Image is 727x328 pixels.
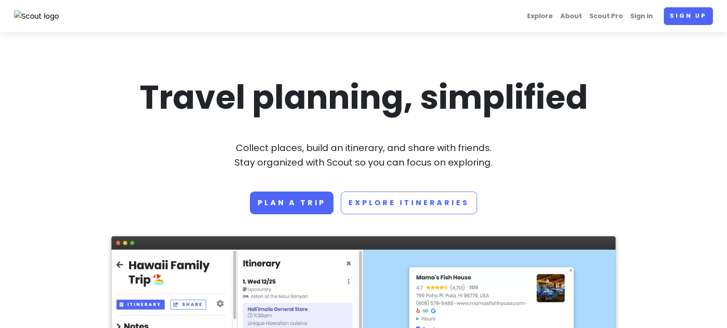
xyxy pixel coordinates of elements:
[341,192,477,214] a: Explore Itineraries
[523,7,557,25] a: Explore
[664,7,713,25] a: Sign up
[111,76,616,119] h1: Travel planning, simplified
[111,141,616,170] p: Collect places, build an itinerary, and share with friends. Stay organized with Scout so you can ...
[14,10,60,22] img: Scout logo
[557,7,586,25] a: About
[250,192,334,214] a: Plan a trip
[627,7,657,25] a: Sign in
[586,7,627,25] a: Scout Pro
